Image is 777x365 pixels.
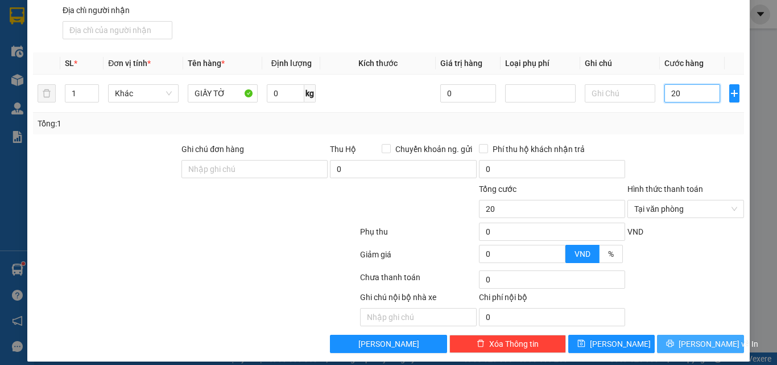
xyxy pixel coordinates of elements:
div: Chưa thanh toán [359,271,478,291]
span: [PERSON_NAME] [590,338,651,350]
span: VND [627,227,643,236]
div: Ghi chú nội bộ nhà xe [360,291,477,308]
input: Ghi chú đơn hàng [181,160,328,178]
span: Phí thu hộ khách nhận trả [488,143,589,155]
button: delete [38,84,56,102]
div: Tổng: 1 [38,117,301,130]
span: Tại văn phòng [634,200,737,218]
span: Giá trị hàng [440,59,482,68]
span: % [608,249,614,259]
button: plus [729,84,739,102]
span: Thu Hộ [330,145,356,154]
span: save [577,339,585,348]
th: Ghi chú [580,52,660,75]
div: Phụ thu [359,225,478,245]
span: printer [666,339,674,348]
button: save[PERSON_NAME] [568,335,655,353]
input: Nhập ghi chú [360,308,477,326]
input: 0 [440,84,496,102]
span: SL [65,59,74,68]
span: Tên hàng [188,59,225,68]
span: Xóa Thông tin [489,338,539,350]
span: Kích thước [358,59,398,68]
input: VD: Bàn, Ghế [188,84,258,102]
span: kg [304,84,316,102]
input: Ghi Chú [585,84,655,102]
div: Giảm giá [359,248,478,268]
span: VND [575,249,590,259]
label: Hình thức thanh toán [627,184,703,194]
button: [PERSON_NAME] [330,335,447,353]
span: [PERSON_NAME] [358,338,419,350]
label: Ghi chú đơn hàng [181,145,244,154]
span: Cước hàng [664,59,704,68]
span: Tổng cước [479,184,516,194]
div: Chi phí nội bộ [479,291,625,308]
span: Khác [115,85,172,102]
button: printer[PERSON_NAME] và In [657,335,744,353]
span: Chuyển khoản ng. gửi [391,143,477,155]
th: Loại phụ phí [501,52,580,75]
span: Đơn vị tính [108,59,151,68]
input: Địa chỉ của người nhận [63,21,172,39]
button: deleteXóa Thông tin [449,335,566,353]
span: [PERSON_NAME] và In [679,338,758,350]
span: delete [477,339,485,348]
div: Địa chỉ người nhận [63,4,172,17]
span: Định lượng [271,59,312,68]
span: plus [730,89,739,98]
